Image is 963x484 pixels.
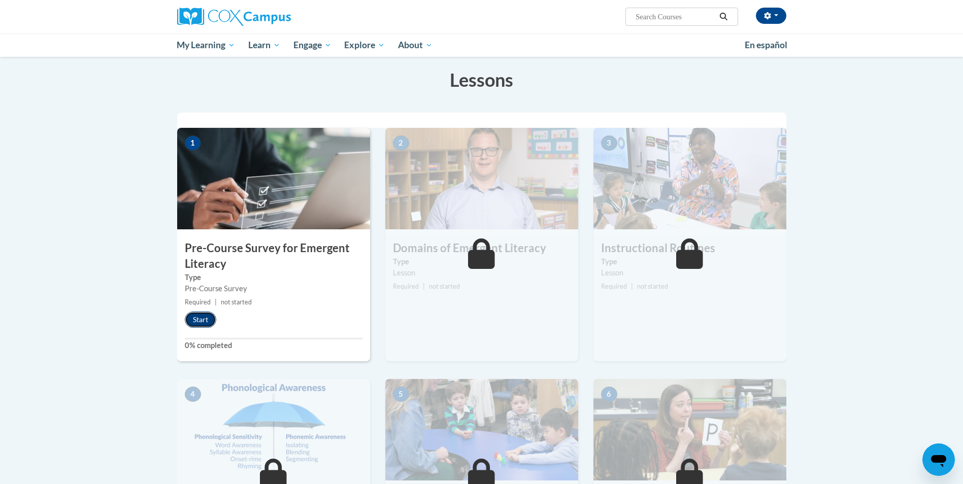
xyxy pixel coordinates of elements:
span: En español [745,40,787,50]
a: Learn [242,33,287,57]
span: not started [637,283,668,290]
a: Engage [287,33,338,57]
a: Explore [338,33,391,57]
label: Type [601,256,779,267]
span: 4 [185,387,201,402]
span: | [215,298,217,306]
div: Pre-Course Survey [185,283,362,294]
input: Search Courses [635,11,716,23]
span: not started [221,298,252,306]
span: Explore [344,39,385,51]
div: Main menu [162,33,802,57]
a: About [391,33,439,57]
button: Search [716,11,731,23]
img: Cox Campus [177,8,291,26]
span: 3 [601,135,617,151]
img: Course Image [385,128,578,229]
span: Learn [248,39,280,51]
span: My Learning [177,39,235,51]
img: Course Image [177,128,370,229]
iframe: Button to launch messaging window [922,443,955,476]
span: | [423,283,425,290]
label: Type [393,256,571,267]
a: En español [738,34,794,56]
span: not started [429,283,460,290]
span: Required [185,298,211,306]
span: | [631,283,633,290]
img: Course Image [593,128,786,229]
span: Required [601,283,627,290]
span: Required [393,283,419,290]
span: About [398,39,433,51]
h3: Domains of Emergent Literacy [385,240,578,256]
button: Start [185,312,216,328]
span: 5 [393,387,409,402]
span: 1 [185,135,201,151]
span: 2 [393,135,409,151]
label: Type [185,272,362,283]
div: Lesson [393,267,571,279]
a: Cox Campus [177,8,370,26]
a: My Learning [171,33,242,57]
img: Course Image [385,379,578,480]
span: Engage [293,39,331,51]
h3: Lessons [177,67,786,92]
div: Lesson [601,267,779,279]
button: Account Settings [756,8,786,24]
img: Course Image [177,379,370,480]
span: 6 [601,387,617,402]
label: 0% completed [185,340,362,351]
img: Course Image [593,379,786,480]
h3: Instructional Routines [593,240,786,256]
h3: Pre-Course Survey for Emergent Literacy [177,240,370,272]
